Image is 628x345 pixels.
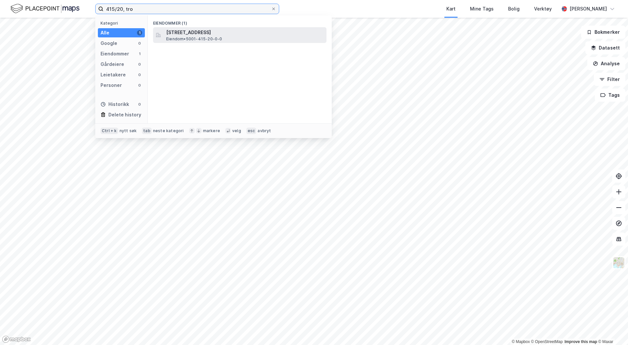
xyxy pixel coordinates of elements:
button: Bokmerker [581,26,625,39]
button: Datasett [585,41,625,54]
div: 0 [137,62,142,67]
span: [STREET_ADDRESS] [166,29,324,36]
div: Alle [101,29,109,37]
div: 1 [137,30,142,35]
div: 1 [137,51,142,56]
div: Personer [101,81,122,89]
div: velg [232,128,241,133]
div: Ctrl + k [101,128,118,134]
div: markere [203,128,220,133]
input: Søk på adresse, matrikkel, gårdeiere, leietakere eller personer [103,4,271,14]
div: 0 [137,83,142,88]
div: Kontrollprogram for chat [595,314,628,345]
div: Delete history [108,111,141,119]
button: Filter [594,73,625,86]
img: logo.f888ab2527a4732fd821a326f86c7f29.svg [11,3,79,14]
div: Eiendommer [101,50,129,58]
div: esc [246,128,257,134]
div: Gårdeiere [101,60,124,68]
button: Analyse [587,57,625,70]
img: Z [613,256,625,269]
div: nytt søk [120,128,137,133]
div: [PERSON_NAME] [570,5,607,13]
div: 0 [137,41,142,46]
a: Improve this map [565,339,597,344]
div: neste kategori [153,128,184,133]
div: Verktøy [534,5,552,13]
div: Bolig [508,5,520,13]
div: tab [142,128,152,134]
a: Mapbox homepage [2,335,31,343]
div: Mine Tags [470,5,494,13]
div: Kart [446,5,456,13]
div: Eiendommer (1) [148,15,332,27]
span: Eiendom • 5001-415-20-0-0 [166,36,222,42]
div: Kategori [101,21,145,26]
a: OpenStreetMap [531,339,563,344]
div: Google [101,39,117,47]
div: avbryt [258,128,271,133]
div: 0 [137,72,142,77]
iframe: Chat Widget [595,314,628,345]
button: Tags [595,89,625,102]
div: Leietakere [101,71,126,79]
div: Historikk [101,100,129,108]
div: 0 [137,102,142,107]
a: Mapbox [512,339,530,344]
